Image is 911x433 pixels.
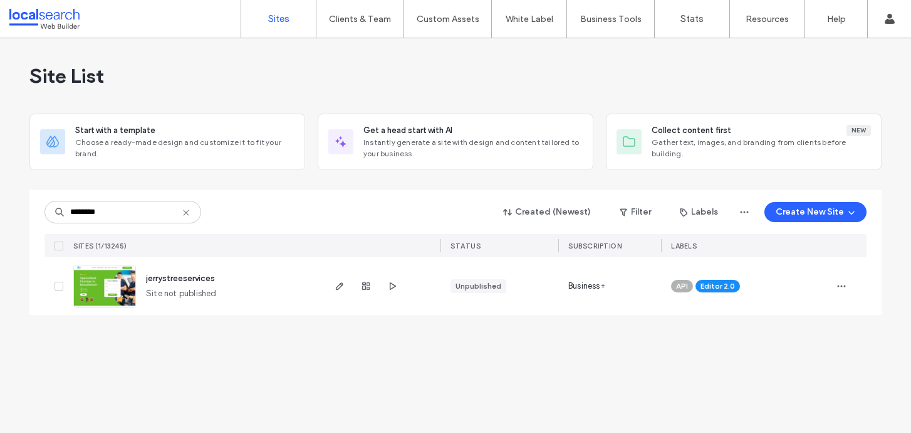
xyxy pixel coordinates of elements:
label: White Label [506,14,553,24]
span: Instantly generate a site with design and content tailored to your business. [363,137,583,159]
span: Choose a ready-made design and customize it to fit your brand. [75,137,294,159]
label: Help [827,14,846,24]
a: jerrystreeservices [146,274,215,283]
div: Unpublished [455,281,501,292]
span: Site not published [146,287,217,300]
div: Start with a templateChoose a ready-made design and customize it to fit your brand. [29,114,305,170]
div: Get a head start with AIInstantly generate a site with design and content tailored to your business. [318,114,593,170]
span: Business+ [568,280,605,292]
span: STATUS [450,242,481,250]
span: Collect content first [652,124,731,137]
label: Custom Assets [417,14,479,24]
span: Get a head start with AI [363,124,452,137]
button: Created (Newest) [492,202,602,222]
span: SUBSCRIPTION [568,242,622,250]
span: Site List [29,63,104,88]
label: Resources [746,14,789,24]
span: Help [29,9,55,20]
span: Gather text, images, and branding from clients before building. [652,137,871,159]
div: New [846,125,871,136]
label: Business Tools [580,14,642,24]
button: Labels [669,202,729,222]
button: Create New Site [764,202,867,222]
button: Filter [607,202,664,222]
label: Stats [680,13,704,24]
span: LABELS [671,242,697,250]
div: Collect content firstNewGather text, images, and branding from clients before building. [606,114,882,170]
span: Editor 2.0 [700,281,735,292]
label: Clients & Team [329,14,391,24]
span: SITES (1/13245) [73,242,127,250]
span: API [676,281,688,292]
label: Sites [268,13,289,24]
span: Start with a template [75,124,155,137]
